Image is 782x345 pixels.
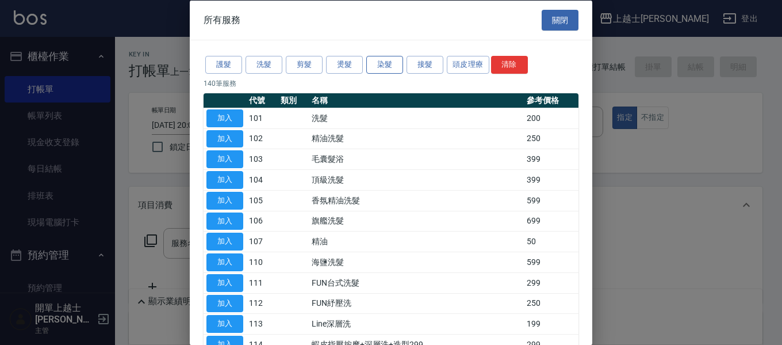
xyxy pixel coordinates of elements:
td: 105 [246,190,278,211]
button: 洗髮 [246,56,282,74]
td: 海鹽洗髮 [309,252,523,272]
td: 103 [246,149,278,169]
button: 護髮 [205,56,242,74]
td: 250 [524,293,578,314]
button: 清除 [491,56,528,74]
button: 染髮 [366,56,403,74]
button: 加入 [206,233,243,251]
td: 精油 [309,231,523,252]
span: 所有服務 [204,14,240,25]
button: 加入 [206,171,243,189]
button: 加入 [206,130,243,147]
td: 毛囊髮浴 [309,149,523,169]
td: 精油洗髮 [309,128,523,149]
th: 名稱 [309,93,523,108]
button: 關閉 [542,9,578,31]
td: 399 [524,149,578,169]
td: 50 [524,231,578,252]
th: 代號 [246,93,278,108]
td: 250 [524,128,578,149]
button: 加入 [206,294,243,312]
button: 加入 [206,315,243,333]
td: 111 [246,272,278,293]
td: 104 [246,169,278,190]
td: 洗髮 [309,108,523,128]
td: 101 [246,108,278,128]
button: 加入 [206,212,243,230]
td: 110 [246,252,278,272]
p: 140 筆服務 [204,78,578,88]
td: 299 [524,272,578,293]
button: 頭皮理療 [447,56,489,74]
td: 399 [524,169,578,190]
button: 加入 [206,274,243,291]
td: 旗艦洗髮 [309,211,523,232]
td: 102 [246,128,278,149]
th: 參考價格 [524,93,578,108]
button: 剪髮 [286,56,323,74]
td: 599 [524,190,578,211]
td: FUN台式洗髮 [309,272,523,293]
button: 加入 [206,150,243,168]
td: 200 [524,108,578,128]
td: Line深層洗 [309,313,523,334]
button: 接髮 [407,56,443,74]
button: 加入 [206,191,243,209]
td: 113 [246,313,278,334]
button: 燙髮 [326,56,363,74]
td: 699 [524,211,578,232]
button: 加入 [206,109,243,127]
td: 112 [246,293,278,314]
td: 199 [524,313,578,334]
td: 106 [246,211,278,232]
td: 107 [246,231,278,252]
td: 頂級洗髮 [309,169,523,190]
td: 香氛精油洗髮 [309,190,523,211]
td: 599 [524,252,578,272]
td: FUN紓壓洗 [309,293,523,314]
button: 加入 [206,253,243,271]
th: 類別 [278,93,309,108]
